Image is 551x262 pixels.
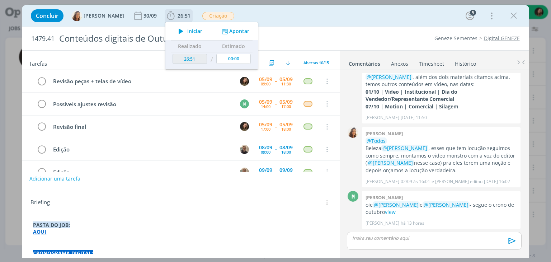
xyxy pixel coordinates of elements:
img: R [240,168,249,177]
div: Revisão peças + telas de vídeo [50,77,233,86]
strong: CRONOGRAMA DIGITAL: [33,250,93,257]
button: Criação [202,11,235,20]
div: 11:30 [281,82,291,86]
span: há 13 horas [401,220,424,226]
p: [PERSON_NAME] [366,114,399,121]
div: 08/09 [259,145,272,150]
div: M [240,99,249,108]
span: -- [275,101,277,106]
button: 5 [464,10,476,22]
div: 09:00 [261,82,270,86]
a: Histórico [455,57,476,67]
div: Revisão final [50,122,233,131]
span: 02/09 às 16:01 [401,178,430,185]
div: 05/09 [259,77,272,82]
span: Briefing [30,198,50,207]
span: Iniciar [187,29,202,34]
span: [PERSON_NAME] [84,13,124,18]
div: 18:00 [281,150,291,154]
p: [PERSON_NAME] [366,178,399,185]
div: M [348,191,358,202]
img: arrow-down.svg [286,61,290,65]
th: Estimado [215,41,253,52]
p: [PERSON_NAME] [366,220,399,226]
span: @[PERSON_NAME] [368,159,413,166]
img: R [240,145,249,154]
span: 1479.41 [31,35,55,43]
img: J [240,122,249,131]
span: 26:51 [178,12,190,19]
div: 09/09 [279,168,293,173]
button: Iniciar [174,26,203,36]
div: 09/09 [259,168,272,173]
button: Concluir [31,9,63,22]
button: M [239,98,250,109]
span: @[PERSON_NAME] [374,201,419,208]
button: J [239,76,250,86]
ul: 26:51 [165,22,258,70]
td: / [209,52,215,67]
div: Edição [50,145,233,154]
div: 17:00 [261,127,270,131]
img: V [71,10,82,21]
div: 09:00 [261,150,270,154]
a: Digital GENEZE [484,35,520,42]
button: V[PERSON_NAME] [71,10,124,21]
button: 26:51 [165,10,192,22]
p: Beleza , esses que tem locução seguimos como sempre, montamos o vídeo monstro com a voz do editor... [366,145,517,174]
strong: PASTA DO JOB: [33,221,70,228]
span: e [PERSON_NAME] editou [432,178,482,185]
button: R [239,144,250,155]
span: -- [275,124,277,129]
a: Comentários [348,57,381,67]
div: 5 [470,10,476,16]
p: , além dos dois materiais citamos acima, temos outros conteúdos em vídeo, nas datas: [366,74,517,88]
a: Geneze Sementes [434,35,477,42]
div: 30/09 [143,13,158,18]
th: Realizado [171,41,209,52]
span: [DATE] 16:02 [484,178,510,185]
button: J [239,121,250,132]
span: @[PERSON_NAME] [382,145,427,151]
button: Adicionar uma tarefa [29,172,81,185]
span: -- [275,169,277,174]
div: Edição [50,168,233,177]
div: 05/09 [279,77,293,82]
b: [PERSON_NAME] [366,194,403,201]
div: Possíveis ajustes revisão [50,100,233,109]
p: oie e - segue o crono de outubro [366,201,517,216]
div: 17:00 [281,104,291,108]
div: 05/09 [259,99,272,104]
img: J [240,77,249,86]
div: dialog [22,5,529,258]
span: @[PERSON_NAME] [424,201,468,208]
div: 05/09 [279,122,293,127]
span: Concluir [36,13,58,19]
div: 18:00 [281,127,291,131]
button: R [239,167,250,177]
span: Criação [202,12,234,20]
b: [PERSON_NAME] [366,130,403,137]
span: Abertas 10/15 [303,60,329,65]
strong: 01/10 | Vídeo | Institucional | Dia do Vendedor/Representante Comercial [366,88,457,102]
span: @[PERSON_NAME] [367,74,411,80]
span: -- [275,147,277,152]
span: [DATE] 11:50 [401,114,427,121]
div: 05/09 [279,99,293,104]
div: Conteúdos digitais de Outubro [56,30,313,47]
a: AQUI [33,228,46,235]
div: 14:00 [261,104,270,108]
button: Apontar [220,28,250,35]
div: Anexos [391,60,408,67]
span: @Todos [367,137,386,144]
div: 08/09 [279,145,293,150]
div: 05/09 [259,122,272,127]
a: Timesheet [419,57,444,67]
span: Tarefas [29,59,47,67]
a: view [385,209,396,215]
span: -- [275,79,277,84]
img: V [348,127,358,138]
strong: 07/10 | Motion | Comercial | Silagem [366,103,458,110]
